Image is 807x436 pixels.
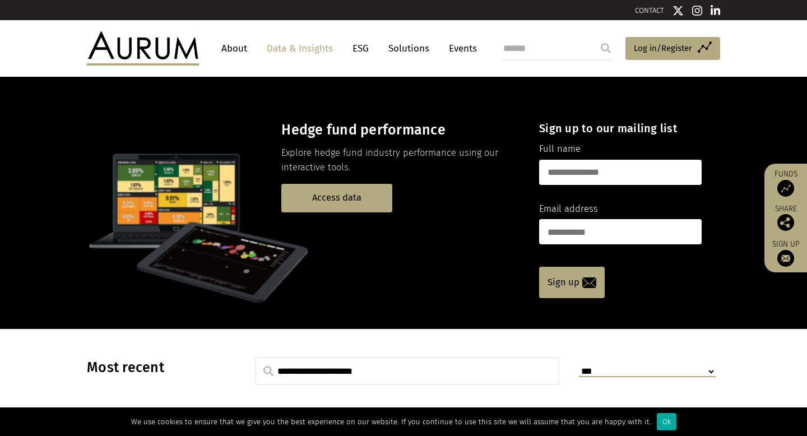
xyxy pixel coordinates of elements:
[777,180,794,197] img: Access Funds
[383,38,435,59] a: Solutions
[625,37,720,61] a: Log in/Register
[582,277,596,288] img: email-icon
[770,205,801,231] div: Share
[711,5,721,16] img: Linkedin icon
[261,38,338,59] a: Data & Insights
[770,239,801,267] a: Sign up
[539,122,702,135] h4: Sign up to our mailing list
[281,146,520,175] p: Explore hedge fund industry performance using our interactive tools.
[347,38,374,59] a: ESG
[539,267,605,298] a: Sign up
[87,31,199,65] img: Aurum
[539,202,598,216] label: Email address
[443,38,477,59] a: Events
[595,37,617,59] input: Submit
[539,142,581,156] label: Full name
[692,5,702,16] img: Instagram icon
[281,184,392,212] a: Access data
[87,359,227,376] h3: Most recent
[770,169,801,197] a: Funds
[777,214,794,231] img: Share this post
[657,413,676,430] div: Ok
[281,122,520,138] h3: Hedge fund performance
[263,366,273,376] img: search.svg
[216,38,253,59] a: About
[777,250,794,267] img: Sign up to our newsletter
[635,6,664,15] a: CONTACT
[672,5,684,16] img: Twitter icon
[634,41,692,55] span: Log in/Register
